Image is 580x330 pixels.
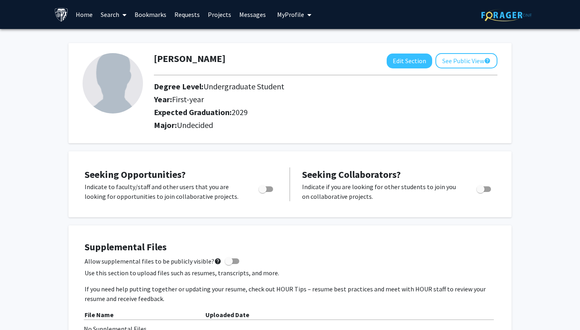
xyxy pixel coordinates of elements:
a: Bookmarks [130,0,170,29]
h1: [PERSON_NAME] [154,53,226,65]
span: Seeking Opportunities? [85,168,186,181]
span: First-year [172,94,204,104]
mat-icon: help [484,56,491,66]
span: Allow supplemental files to be publicly visible? [85,256,222,266]
h2: Degree Level: [154,82,452,91]
h2: Major: [154,120,497,130]
span: Seeking Collaborators? [302,168,401,181]
p: If you need help putting together or updating your resume, check out HOUR Tips – resume best prac... [85,284,495,303]
button: Edit Section [387,54,432,68]
span: Undecided [177,120,213,130]
button: See Public View [435,53,497,68]
img: Profile Picture [83,53,143,113]
div: Toggle [473,182,495,194]
b: File Name [85,311,114,319]
p: Use this section to upload files such as resumes, transcripts, and more. [85,268,495,278]
p: Indicate if you are looking for other students to join you on collaborative projects. [302,182,461,201]
span: 2029 [232,107,248,117]
a: Requests [170,0,204,29]
iframe: Chat [6,294,34,324]
h4: Supplemental Files [85,241,495,253]
a: Home [72,0,97,29]
img: Johns Hopkins University Logo [54,8,68,22]
h2: Expected Graduation: [154,107,452,117]
img: ForagerOne Logo [481,9,532,21]
a: Search [97,0,130,29]
mat-icon: help [214,256,222,266]
h2: Year: [154,95,452,104]
a: Projects [204,0,235,29]
p: Indicate to faculty/staff and other users that you are looking for opportunities to join collabor... [85,182,243,201]
span: My Profile [277,10,304,19]
div: Toggle [255,182,278,194]
span: Undergraduate Student [203,81,284,91]
a: Messages [235,0,270,29]
b: Uploaded Date [205,311,249,319]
